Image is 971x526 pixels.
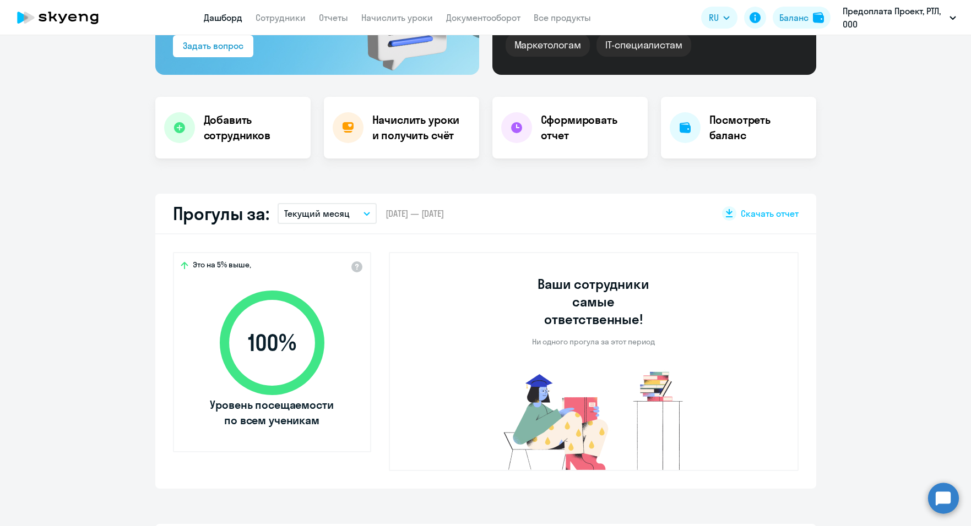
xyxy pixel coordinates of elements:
span: RU [709,11,719,24]
h4: Посмотреть баланс [709,112,807,143]
span: 100 % [209,330,335,356]
a: Дашборд [204,12,242,23]
div: Маркетологам [506,34,590,57]
button: Текущий месяц [278,203,377,224]
a: Начислить уроки [361,12,433,23]
h4: Добавить сотрудников [204,112,302,143]
h4: Начислить уроки и получить счёт [372,112,468,143]
span: Скачать отчет [741,207,799,220]
p: Ни одного прогула за этот период [532,337,655,347]
div: Баланс [779,11,809,24]
h4: Сформировать отчет [541,112,639,143]
button: Балансbalance [773,7,831,29]
a: Отчеты [319,12,348,23]
button: Задать вопрос [173,35,253,57]
a: Сотрудники [256,12,306,23]
h2: Прогулы за: [173,202,269,224]
img: balance [813,12,824,23]
span: [DATE] — [DATE] [386,207,444,220]
span: Это на 5% выше, [193,260,251,273]
h3: Ваши сотрудники самые ответственные! [523,275,664,328]
img: no-truants [483,369,704,470]
a: Документооборот [446,12,520,23]
button: Предоплата Проект, РТЛ, ООО [837,4,962,31]
button: RU [701,7,737,29]
p: Текущий месяц [284,207,350,220]
div: Задать вопрос [183,39,243,52]
p: Предоплата Проект, РТЛ, ООО [843,4,945,31]
div: IT-специалистам [596,34,691,57]
span: Уровень посещаемости по всем ученикам [209,397,335,428]
a: Все продукты [534,12,591,23]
